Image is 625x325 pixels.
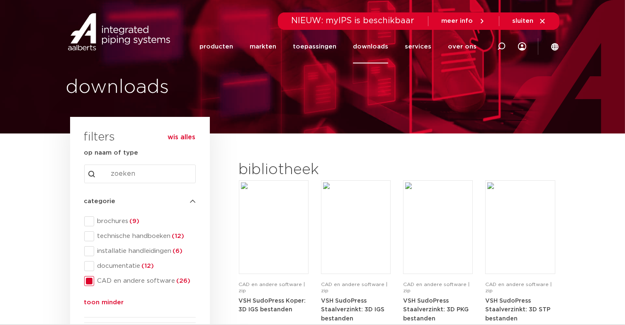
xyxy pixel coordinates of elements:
span: CAD en andere software [94,277,196,285]
strong: op naam of type [84,150,139,156]
span: (12) [171,233,185,239]
div: brochures(9) [84,216,196,226]
span: CAD en andere software | zip [321,282,387,293]
span: NIEUW: myIPS is beschikbaar [292,17,415,25]
a: VSH SudoPress Koper: 3D IGS bestanden [239,298,306,313]
a: over ons [448,30,477,63]
span: brochures [94,217,196,226]
a: VSH SudoPress Staalverzinkt: 3D STP bestanden [485,298,550,322]
a: toepassingen [293,30,336,63]
div: technische handboeken(12) [84,231,196,241]
a: VSH SudoPress Staalverzinkt: 3D IGS bestanden [321,298,384,322]
span: documentatie [94,262,196,270]
span: (9) [129,218,140,224]
a: downloads [353,30,388,63]
div: my IPS [518,30,526,63]
div: CAD en andere software(26) [84,276,196,286]
a: meer info [442,17,486,25]
button: wis alles [168,133,196,141]
a: markten [250,30,276,63]
h2: bibliotheek [239,160,387,180]
span: technische handboeken [94,232,196,240]
div: installatie handleidingen(6) [84,246,196,256]
a: services [405,30,431,63]
a: producten [199,30,233,63]
h1: downloads [66,74,309,101]
span: CAD en andere software | zip [239,282,305,293]
span: sluiten [513,18,534,24]
span: installatie handleidingen [94,247,196,255]
img: Download-Placeholder-1.png [241,182,306,272]
nav: Menu [199,30,477,63]
span: CAD en andere software | zip [485,282,552,293]
img: Download-Placeholder-1.png [405,182,471,272]
span: meer info [442,18,473,24]
span: (6) [172,248,183,254]
a: VSH SudoPress Staalverzinkt: 3D PKG bestanden [403,298,469,322]
span: (12) [141,263,154,269]
h3: filters [84,128,115,148]
img: Download-Placeholder-1.png [323,182,389,272]
span: CAD en andere software | zip [403,282,469,293]
div: documentatie(12) [84,261,196,271]
button: toon minder [84,298,124,311]
a: sluiten [513,17,546,25]
span: (26) [175,278,191,284]
h4: categorie [84,196,196,206]
img: Download-Placeholder-1.png [487,182,553,272]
